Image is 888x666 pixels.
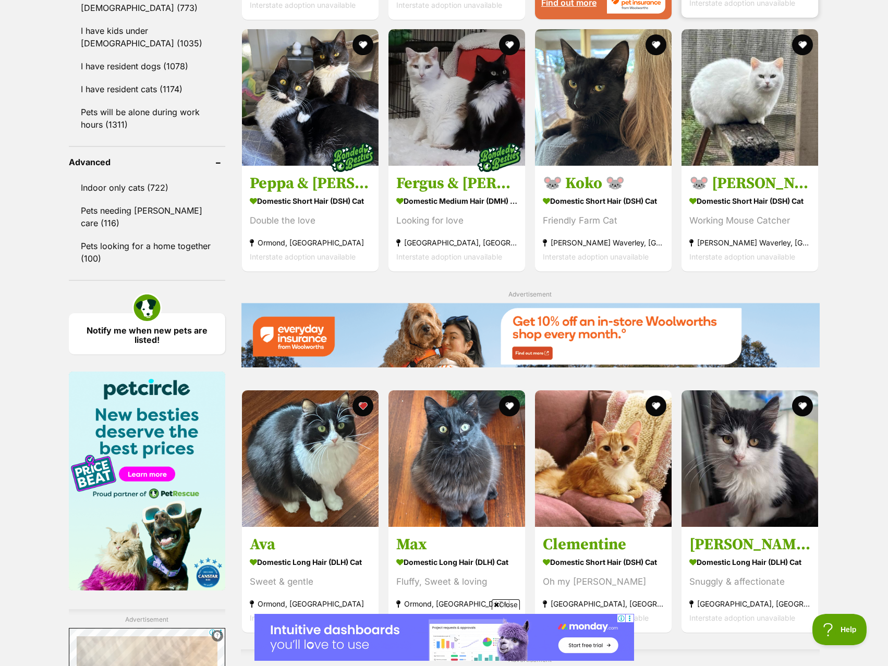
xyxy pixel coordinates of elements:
[396,174,517,193] h3: Fergus & [PERSON_NAME]
[689,597,810,611] strong: [GEOGRAPHIC_DATA], [GEOGRAPHIC_DATA]
[508,290,552,298] span: Advertisement
[396,535,517,554] h3: Max
[689,554,810,570] strong: Domestic Long Hair (DLH) Cat
[689,236,810,250] strong: [PERSON_NAME] Waverley, [GEOGRAPHIC_DATA]
[543,193,664,208] strong: Domestic Short Hair (DSH) Cat
[473,131,525,183] img: bonded besties
[682,29,818,166] img: 🐭 Francesca 🐭 - Domestic Short Hair (DSH) Cat
[69,157,225,167] header: Advanced
[69,78,225,100] a: I have resident cats (1174)
[682,166,818,272] a: 🐭 [PERSON_NAME] 🐭 Domestic Short Hair (DSH) Cat Working Mouse Catcher [PERSON_NAME] Waverley, [GE...
[242,29,379,166] img: Peppa & Tabitha - Domestic Short Hair (DSH) Cat
[69,177,225,199] a: Indoor only cats (722)
[689,575,810,589] div: Snuggly & affectionate
[682,527,818,633] a: [PERSON_NAME] Domestic Long Hair (DLH) Cat Snuggly & affectionate [GEOGRAPHIC_DATA], [GEOGRAPHIC_...
[69,313,225,354] a: Notify me when new pets are listed!
[689,193,810,208] strong: Domestic Short Hair (DSH) Cat
[242,527,379,633] a: Ava Domestic Long Hair (DLH) Cat Sweet & gentle Ormond, [GEOGRAPHIC_DATA] Interstate adoption una...
[250,193,371,208] strong: Domestic Short Hair (DSH) Cat
[69,200,225,234] a: Pets needing [PERSON_NAME] care (116)
[242,390,379,527] img: Ava - Domestic Long Hair (DLH) Cat
[388,527,525,633] a: Max Domestic Long Hair (DLH) Cat Fluffy, Sweet & loving Ormond, [GEOGRAPHIC_DATA] Interstate adop...
[646,34,666,55] button: favourite
[396,236,517,250] strong: [GEOGRAPHIC_DATA], [GEOGRAPHIC_DATA]
[388,390,525,527] img: Max - Domestic Long Hair (DLH) Cat
[250,575,371,589] div: Sweet & gentle
[241,303,820,367] img: Everyday Insurance promotional banner
[793,396,813,416] button: favourite
[682,390,818,527] img: Jade - Domestic Long Hair (DLH) Cat
[689,214,810,228] div: Working Mouse Catcher
[69,55,225,77] a: I have resident dogs (1078)
[689,535,810,554] h3: [PERSON_NAME]
[69,235,225,269] a: Pets looking for a home together (100)
[689,252,795,261] span: Interstate adoption unavailable
[396,575,517,589] div: Fluffy, Sweet & loving
[250,252,356,261] span: Interstate adoption unavailable
[396,252,502,261] span: Interstate adoption unavailable
[543,575,664,589] div: Oh my [PERSON_NAME]
[646,396,666,416] button: favourite
[69,101,225,135] a: Pets will be alone during work hours (1311)
[250,554,371,570] strong: Domestic Long Hair (DLH) Cat
[543,236,664,250] strong: [PERSON_NAME] Waverley, [GEOGRAPHIC_DATA]
[689,613,795,622] span: Interstate adoption unavailable
[250,597,371,611] strong: Ormond, [GEOGRAPHIC_DATA]
[535,527,672,633] a: Clementine Domestic Short Hair (DSH) Cat Oh my [PERSON_NAME] [GEOGRAPHIC_DATA], [GEOGRAPHIC_DATA]...
[250,214,371,228] div: Double the love
[250,613,356,622] span: Interstate adoption unavailable
[241,303,820,369] a: Everyday Insurance promotional banner
[535,390,672,527] img: Clementine - Domestic Short Hair (DSH) Cat
[250,535,371,554] h3: Ava
[69,20,225,54] a: I have kids under [DEMOGRAPHIC_DATA] (1035)
[352,396,373,416] button: favourite
[396,193,517,208] strong: Domestic Medium Hair (DMH) Cat
[492,599,520,610] span: Close
[812,614,867,645] iframe: Help Scout Beacon - Open
[396,597,517,611] strong: Ormond, [GEOGRAPHIC_DATA]
[242,166,379,272] a: Peppa & [PERSON_NAME] Domestic Short Hair (DSH) Cat Double the love Ormond, [GEOGRAPHIC_DATA] Int...
[793,34,813,55] button: favourite
[535,166,672,272] a: 🐭 Koko 🐭 Domestic Short Hair (DSH) Cat Friendly Farm Cat [PERSON_NAME] Waverley, [GEOGRAPHIC_DATA...
[388,29,525,166] img: Fergus & Dorrie - Domestic Medium Hair (DMH) Cat
[213,631,222,640] img: info.svg
[388,166,525,272] a: Fergus & [PERSON_NAME] Domestic Medium Hair (DMH) Cat Looking for love [GEOGRAPHIC_DATA], [GEOGRA...
[499,396,520,416] button: favourite
[535,29,672,166] img: 🐭 Koko 🐭 - Domestic Short Hair (DSH) Cat
[543,174,664,193] h3: 🐭 Koko 🐭
[543,214,664,228] div: Friendly Farm Cat
[352,34,373,55] button: favourite
[396,214,517,228] div: Looking for love
[543,597,664,611] strong: [GEOGRAPHIC_DATA], [GEOGRAPHIC_DATA]
[689,174,810,193] h3: 🐭 [PERSON_NAME] 🐭
[250,174,371,193] h3: Peppa & [PERSON_NAME]
[250,236,371,250] strong: Ormond, [GEOGRAPHIC_DATA]
[69,372,225,590] img: Pet Circle promo banner
[499,34,520,55] button: favourite
[326,131,379,183] img: bonded besties
[396,554,517,570] strong: Domestic Long Hair (DLH) Cat
[543,535,664,554] h3: Clementine
[254,614,634,661] iframe: Advertisement
[543,554,664,570] strong: Domestic Short Hair (DSH) Cat
[543,252,649,261] span: Interstate adoption unavailable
